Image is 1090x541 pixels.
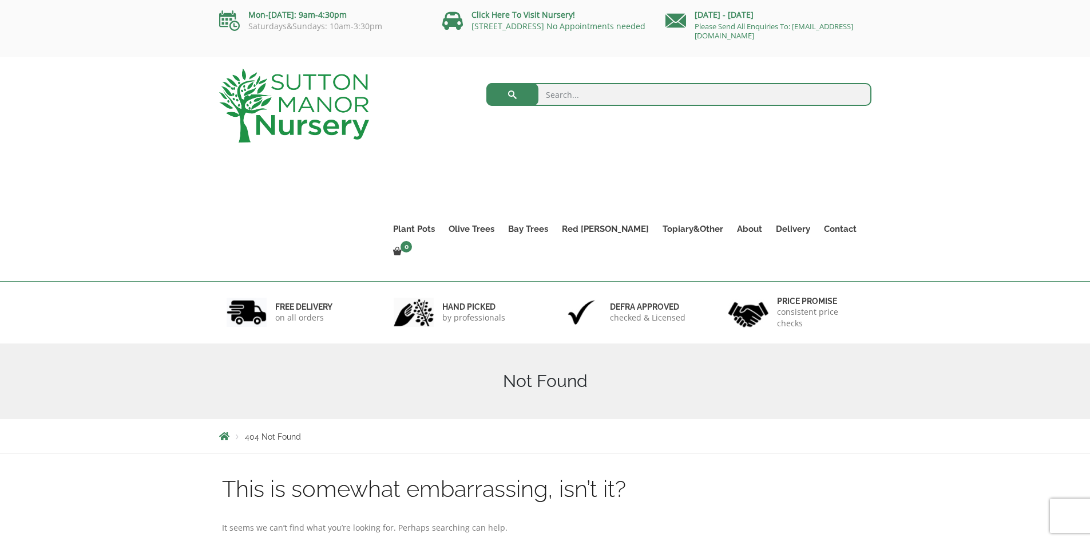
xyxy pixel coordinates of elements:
span: 0 [401,241,412,252]
a: Delivery [769,221,817,237]
span: 404 Not Found [245,432,301,441]
img: 3.jpg [561,298,601,327]
input: Search... [486,83,871,106]
h6: FREE DELIVERY [275,302,332,312]
p: checked & Licensed [610,312,685,323]
h1: Not Found [219,371,871,392]
img: 4.jpg [728,295,768,330]
a: Olive Trees [442,221,501,237]
p: Mon-[DATE]: 9am-4:30pm [219,8,425,22]
p: [DATE] - [DATE] [665,8,871,22]
a: Red [PERSON_NAME] [555,221,656,237]
h1: This is somewhat embarrassing, isn’t it? [222,477,869,501]
img: 1.jpg [227,298,267,327]
a: 0 [386,244,415,260]
p: It seems we can’t find what you’re looking for. Perhaps searching can help. [222,521,869,535]
h6: Defra approved [610,302,685,312]
a: [STREET_ADDRESS] No Appointments needed [471,21,645,31]
a: Plant Pots [386,221,442,237]
h6: hand picked [442,302,505,312]
img: logo [219,69,369,143]
a: Please Send All Enquiries To: [EMAIL_ADDRESS][DOMAIN_NAME] [695,21,853,41]
p: by professionals [442,312,505,323]
a: About [730,221,769,237]
a: Contact [817,221,863,237]
a: Topiary&Other [656,221,730,237]
h6: Price promise [777,296,864,306]
p: Saturdays&Sundays: 10am-3:30pm [219,22,425,31]
nav: Breadcrumbs [219,432,871,441]
p: consistent price checks [777,306,864,329]
img: 2.jpg [394,298,434,327]
a: Bay Trees [501,221,555,237]
a: Click Here To Visit Nursery! [471,9,575,20]
p: on all orders [275,312,332,323]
